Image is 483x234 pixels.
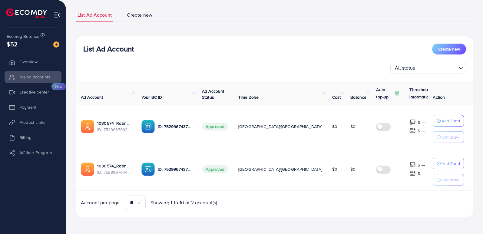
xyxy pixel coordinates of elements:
span: Balance [350,94,366,100]
img: logo [6,8,47,18]
span: ID: 7529967992403476497 [97,127,132,133]
span: $0 [350,124,356,130]
p: Add Fund [442,117,460,124]
p: $ --- [418,161,425,169]
a: 1030574_Rabnawaz okz 2_1753207316055 [97,120,132,126]
span: $0 [332,124,337,130]
p: $ --- [418,127,425,134]
img: ic-ads-acc.e4c84228.svg [81,163,94,176]
span: $0 [350,166,356,172]
span: Create new [438,46,460,52]
input: Search for option [417,62,456,72]
span: Approved [202,165,228,173]
span: All status [394,64,416,72]
span: Ecomdy Balance [7,33,39,39]
div: Search for option [390,62,466,74]
img: ic-ads-acc.e4c84228.svg [81,120,94,133]
a: 1030574_Rabnawaz okz_1753207225662 [97,163,132,169]
button: Create new [432,44,466,54]
div: <span class='underline'>1030574_Rabnawaz okz 2_1753207316055</span></br>7529967992403476497 [97,120,132,133]
span: Time Zone [238,94,259,100]
span: ID: 7529967644997959697 [97,169,132,175]
img: ic-ba-acc.ded83a64.svg [141,163,155,176]
p: $ --- [418,119,425,126]
span: [GEOGRAPHIC_DATA]/[GEOGRAPHIC_DATA] [238,124,323,130]
img: top-up amount [409,119,416,125]
span: [GEOGRAPHIC_DATA]/[GEOGRAPHIC_DATA] [238,166,323,172]
span: Create new [127,12,152,18]
img: top-up amount [409,127,416,134]
p: Add Fund [442,160,460,167]
span: Your BC ID [141,94,162,100]
p: ID: 7529967437916323857 [158,166,192,173]
span: Showing 1 To 10 of 2 account(s) [151,199,217,206]
span: $0 [332,166,337,172]
span: List Ad Account [78,12,112,18]
div: <span class='underline'>1030574_Rabnawaz okz_1753207225662</span></br>7529967644997959697 [97,163,132,175]
img: menu [53,12,60,18]
img: top-up amount [409,170,416,176]
h3: List Ad Account [83,44,134,53]
button: Withdraw [433,174,464,186]
button: Add Fund [433,158,464,169]
p: Withdraw [442,176,459,183]
span: Action [433,94,445,100]
span: Ad Account Status [202,88,224,100]
span: Cost [332,94,341,100]
img: image [53,41,59,48]
button: Add Fund [433,115,464,127]
button: Withdraw [433,131,464,143]
p: Withdraw [442,133,459,141]
p: ID: 7529967437916323857 [158,123,192,130]
img: ic-ba-acc.ded83a64.svg [141,120,155,133]
p: $ --- [418,170,425,177]
span: Approved [202,123,228,130]
img: top-up amount [409,162,416,168]
span: Ad Account [81,94,103,100]
p: Threshold information [409,86,439,101]
p: Auto top-up [376,86,394,101]
span: $52 [7,40,18,48]
span: Account per page [81,199,120,206]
